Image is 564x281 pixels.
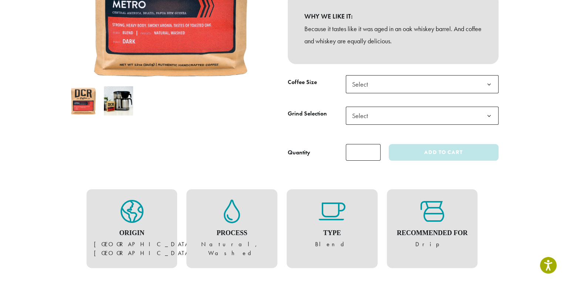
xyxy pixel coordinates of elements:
[294,229,370,237] h4: Type
[346,75,499,93] span: Select
[349,77,375,91] span: Select
[288,77,346,88] label: Coffee Size
[104,86,133,116] img: Metro - Image 2
[349,108,375,123] span: Select
[94,200,170,258] figure: [GEOGRAPHIC_DATA], [GEOGRAPHIC_DATA]
[389,144,498,161] button: Add to cart
[69,86,98,116] img: Metro
[94,229,170,237] h4: Origin
[194,229,270,237] h4: Process
[346,144,381,161] input: Product quantity
[288,148,310,157] div: Quantity
[288,108,346,119] label: Grind Selection
[294,200,370,249] figure: Blend
[304,10,482,23] b: WHY WE LIKE IT:
[346,107,499,125] span: Select
[394,200,470,249] figure: Drip
[194,200,270,258] figure: Natural, Washed
[304,23,482,48] p: Because it tastes like it was aged in an oak whiskey barrel. And coffee and whiskey are equally d...
[394,229,470,237] h4: Recommended For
